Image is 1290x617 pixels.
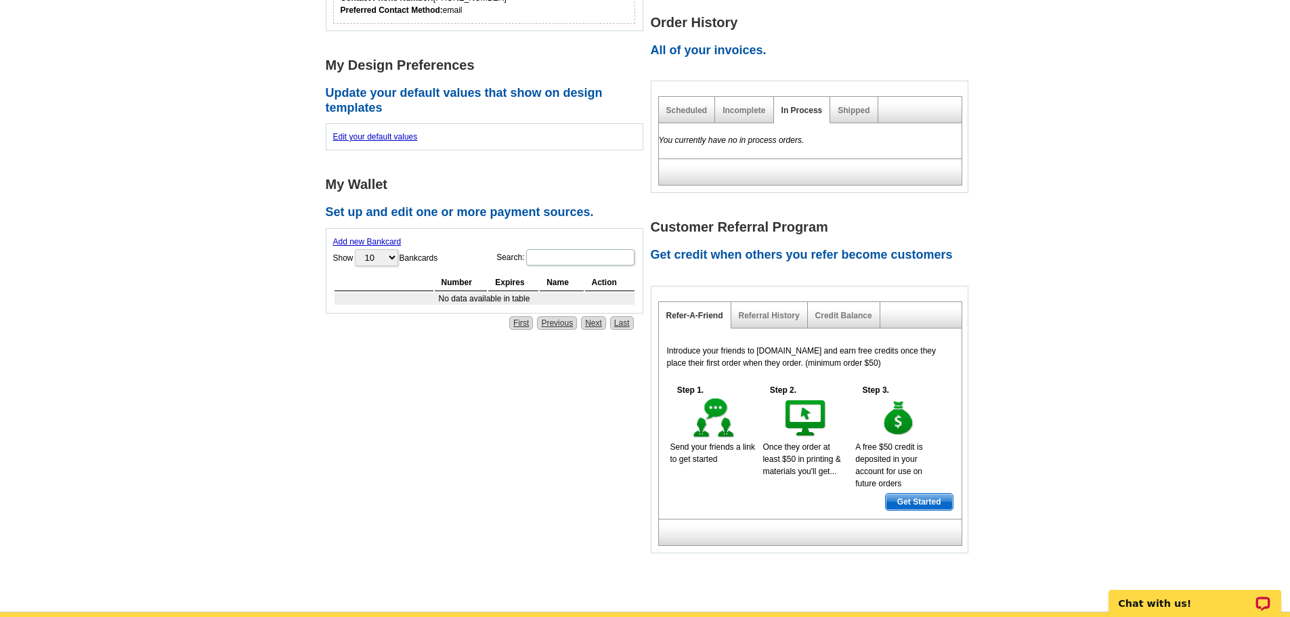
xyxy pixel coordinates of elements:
[435,274,488,291] th: Number
[333,132,418,142] a: Edit your default values
[783,396,830,441] img: step-2.gif
[496,248,635,267] label: Search:
[341,5,443,15] strong: Preferred Contact Method:
[838,106,869,115] a: Shipped
[876,396,922,441] img: step-3.gif
[815,311,872,320] a: Credit Balance
[739,311,800,320] a: Referral History
[537,316,577,330] a: Previous
[326,86,651,115] h2: Update your default values that show on design templates
[651,220,976,234] h1: Customer Referral Program
[651,43,976,58] h2: All of your invoices.
[666,311,723,320] a: Refer-A-Friend
[651,248,976,263] h2: Get credit when others you refer become customers
[509,316,533,330] a: First
[326,177,651,192] h1: My Wallet
[333,237,402,247] a: Add new Bankcard
[666,106,708,115] a: Scheduled
[540,274,583,291] th: Name
[1100,574,1290,617] iframe: LiveChat chat widget
[762,384,803,396] h5: Step 2.
[855,442,922,488] span: A free $50 credit is deposited in your account for use on future orders
[885,493,953,511] a: Get Started
[670,442,755,464] span: Send your friends a link to get started
[585,274,635,291] th: Action
[667,345,953,369] p: Introduce your friends to [DOMAIN_NAME] and earn free credits once they place their first order w...
[659,135,804,145] em: You currently have no in process orders.
[723,106,765,115] a: Incomplete
[355,249,398,266] select: ShowBankcards
[781,106,823,115] a: In Process
[333,248,438,268] label: Show Bankcards
[488,274,538,291] th: Expires
[581,316,606,330] a: Next
[855,384,896,396] h5: Step 3.
[526,249,635,265] input: Search:
[670,384,711,396] h5: Step 1.
[762,442,840,476] span: Once they order at least $50 in printing & materials you'll get...
[326,205,651,220] h2: Set up and edit one or more payment sources.
[610,316,634,330] a: Last
[651,16,976,30] h1: Order History
[326,58,651,72] h1: My Design Preferences
[691,396,737,441] img: step-1.gif
[335,293,635,305] td: No data available in table
[886,494,953,510] span: Get Started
